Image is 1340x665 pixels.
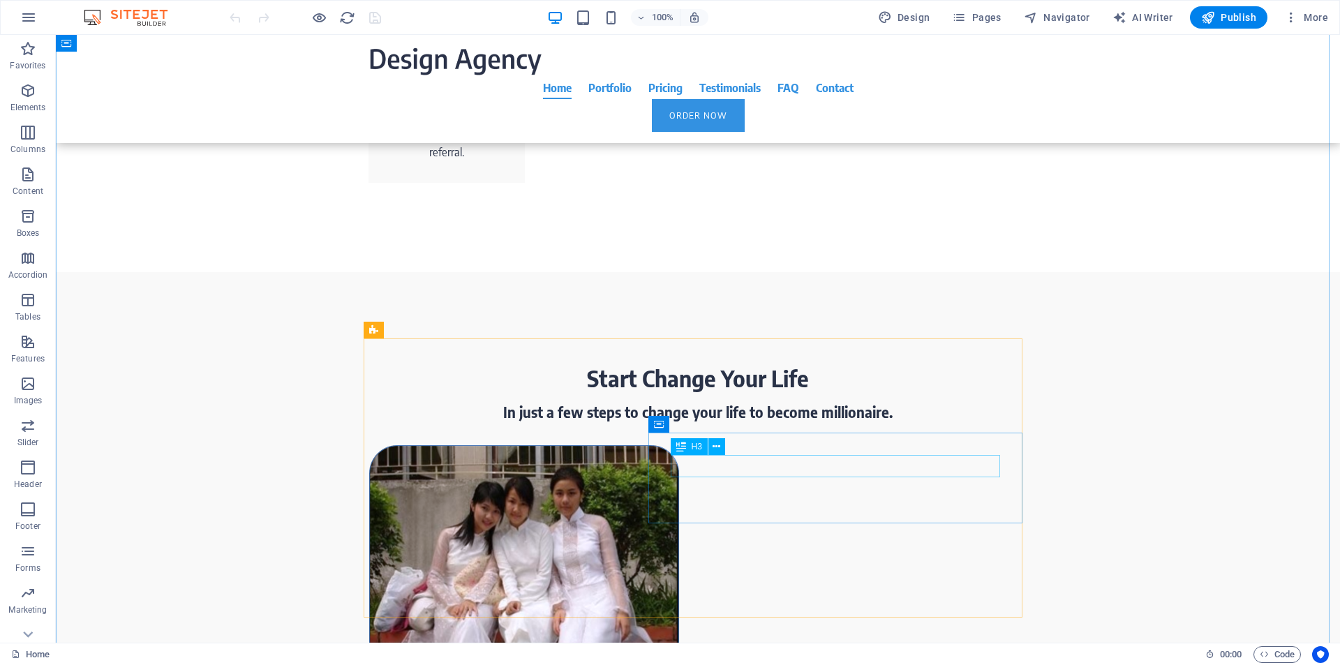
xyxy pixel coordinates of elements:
button: Publish [1190,6,1267,29]
p: Features [11,353,45,364]
span: Navigator [1024,10,1090,24]
button: Design [872,6,936,29]
span: More [1284,10,1328,24]
p: Elements [10,102,46,113]
p: Accordion [8,269,47,281]
h6: 100% [652,9,674,26]
button: Usercentrics [1312,646,1329,663]
span: AI Writer [1112,10,1173,24]
span: Design [878,10,930,24]
span: 00 00 [1220,646,1242,663]
i: Reload page [339,10,355,26]
div: Design (Ctrl+Alt+Y) [872,6,936,29]
button: reload [338,9,355,26]
span: H3 [692,442,702,451]
button: Click here to leave preview mode and continue editing [311,9,327,26]
p: Header [14,479,42,490]
i: On resize automatically adjust zoom level to fit chosen device. [688,11,701,24]
button: Navigator [1018,6,1096,29]
button: More [1279,6,1334,29]
p: Tables [15,311,40,322]
h6: Session time [1205,646,1242,663]
button: AI Writer [1107,6,1179,29]
p: Favorites [10,60,45,71]
span: Publish [1201,10,1256,24]
span: Code [1260,646,1295,663]
button: 100% [631,9,680,26]
p: Forms [15,562,40,574]
button: Code [1253,646,1301,663]
p: Images [14,395,43,406]
p: Content [13,186,43,197]
p: Columns [10,144,45,155]
button: Pages [946,6,1006,29]
p: Slider [17,437,39,448]
p: Boxes [17,227,40,239]
img: Editor Logo [80,9,185,26]
p: Marketing [8,604,47,615]
span: Pages [952,10,1001,24]
p: Footer [15,521,40,532]
span: : [1230,649,1232,659]
a: Click to cancel selection. Double-click to open Pages [11,646,50,663]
